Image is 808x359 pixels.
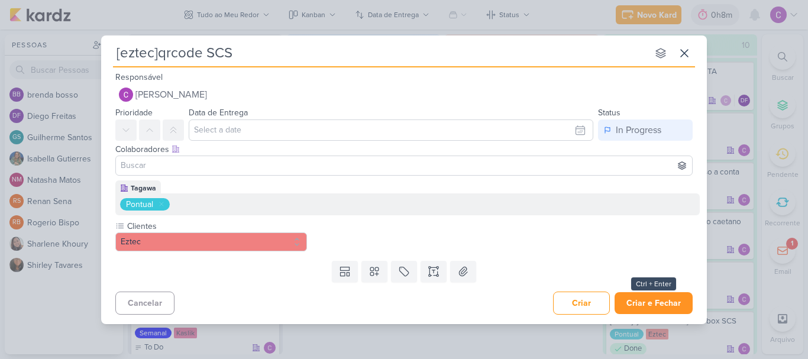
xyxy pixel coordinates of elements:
[115,292,174,315] button: Cancelar
[189,119,593,141] input: Select a date
[553,292,610,315] button: Criar
[126,198,153,211] div: Pontual
[135,88,207,102] span: [PERSON_NAME]
[115,72,163,82] label: Responsável
[118,159,690,173] input: Buscar
[631,277,676,290] div: Ctrl + Enter
[598,108,620,118] label: Status
[126,220,307,232] label: Clientes
[115,108,153,118] label: Prioridade
[115,84,693,105] button: [PERSON_NAME]
[119,88,133,102] img: Carlos Lima
[113,43,648,64] input: Kard Sem Título
[615,292,693,314] button: Criar e Fechar
[616,123,661,137] div: In Progress
[115,143,693,156] div: Colaboradores
[598,119,693,141] button: In Progress
[115,232,307,251] button: Eztec
[131,183,156,193] div: Tagawa
[189,108,248,118] label: Data de Entrega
